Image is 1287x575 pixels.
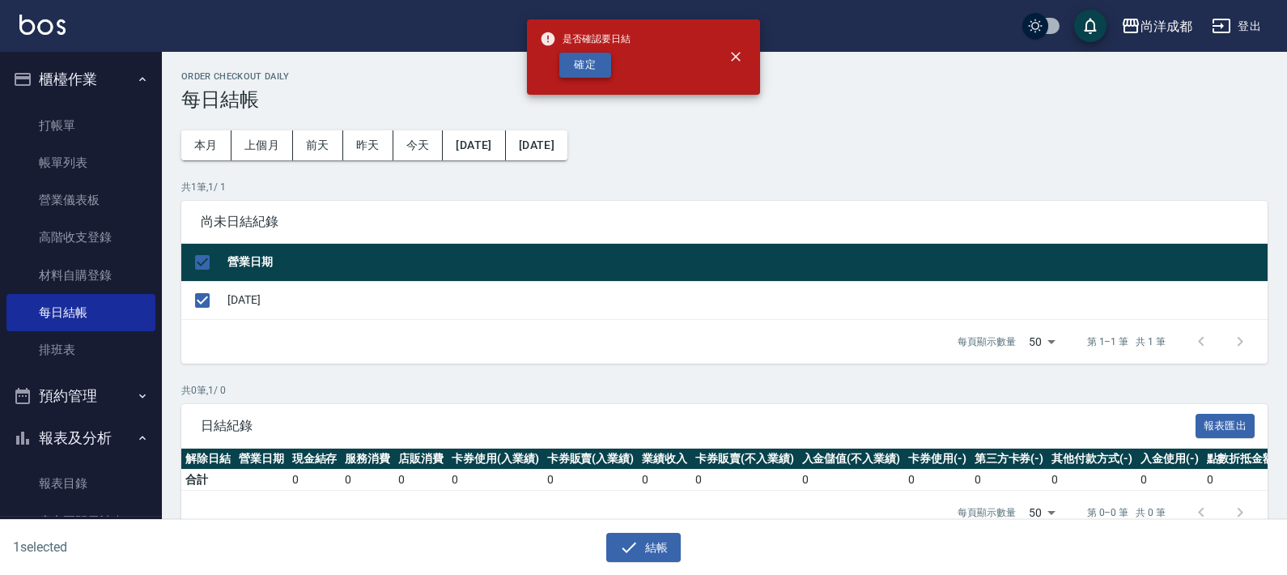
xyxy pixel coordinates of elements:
th: 第三方卡券(-) [971,449,1048,470]
th: 服務消費 [341,449,394,470]
th: 現金結存 [288,449,342,470]
button: 尚洋成都 [1115,10,1199,43]
th: 卡券使用(入業績) [448,449,543,470]
button: 櫃檯作業 [6,58,155,100]
th: 業績收入 [638,449,691,470]
td: 0 [971,470,1048,491]
div: 50 [1022,320,1061,364]
th: 店販消費 [394,449,448,470]
button: 確定 [559,53,611,78]
img: Logo [19,15,66,35]
button: close [718,39,754,75]
a: 報表目錄 [6,465,155,502]
td: 0 [1047,470,1136,491]
p: 第 0–0 筆 共 0 筆 [1087,505,1166,520]
button: [DATE] [506,130,567,160]
th: 營業日期 [235,449,288,470]
td: 0 [904,470,971,491]
td: 0 [638,470,691,491]
div: 50 [1022,491,1061,535]
button: save [1074,10,1106,42]
td: 0 [798,470,905,491]
span: 日結紀錄 [201,418,1196,434]
th: 入金使用(-) [1136,449,1203,470]
th: 卡券販賣(入業績) [543,449,639,470]
a: 打帳單 [6,107,155,144]
td: 0 [691,470,798,491]
th: 卡券使用(-) [904,449,971,470]
button: 昨天 [343,130,393,160]
td: 0 [448,470,543,491]
td: 合計 [181,470,235,491]
th: 營業日期 [223,244,1268,282]
button: 上個月 [231,130,293,160]
p: 每頁顯示數量 [958,334,1016,349]
a: 報表匯出 [1196,417,1255,432]
th: 入金儲值(不入業績) [798,449,905,470]
h2: Order checkout daily [181,71,1268,82]
th: 其他付款方式(-) [1047,449,1136,470]
th: 解除日結 [181,449,235,470]
button: 預約管理 [6,375,155,417]
p: 第 1–1 筆 共 1 筆 [1087,334,1166,349]
button: 報表匯出 [1196,414,1255,439]
span: 尚未日結紀錄 [201,214,1248,230]
a: 帳單列表 [6,144,155,181]
th: 卡券販賣(不入業績) [691,449,798,470]
td: 0 [341,470,394,491]
h6: 1 selected [13,537,319,557]
button: 登出 [1205,11,1268,41]
div: 尚洋成都 [1140,16,1192,36]
button: [DATE] [443,130,505,160]
h3: 每日結帳 [181,88,1268,111]
td: 0 [394,470,448,491]
a: 排班表 [6,331,155,368]
span: 是否確認要日結 [540,31,631,47]
button: 今天 [393,130,444,160]
td: 0 [288,470,342,491]
p: 每頁顯示數量 [958,505,1016,520]
a: 店家區間累計表 [6,503,155,540]
button: 本月 [181,130,231,160]
button: 前天 [293,130,343,160]
a: 營業儀表板 [6,181,155,219]
td: 0 [543,470,639,491]
a: 高階收支登錄 [6,219,155,256]
td: [DATE] [223,281,1268,319]
p: 共 1 筆, 1 / 1 [181,180,1268,194]
td: 0 [1136,470,1203,491]
p: 共 0 筆, 1 / 0 [181,383,1268,398]
button: 報表及分析 [6,417,155,459]
button: 結帳 [606,533,682,563]
a: 材料自購登錄 [6,257,155,294]
a: 每日結帳 [6,294,155,331]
